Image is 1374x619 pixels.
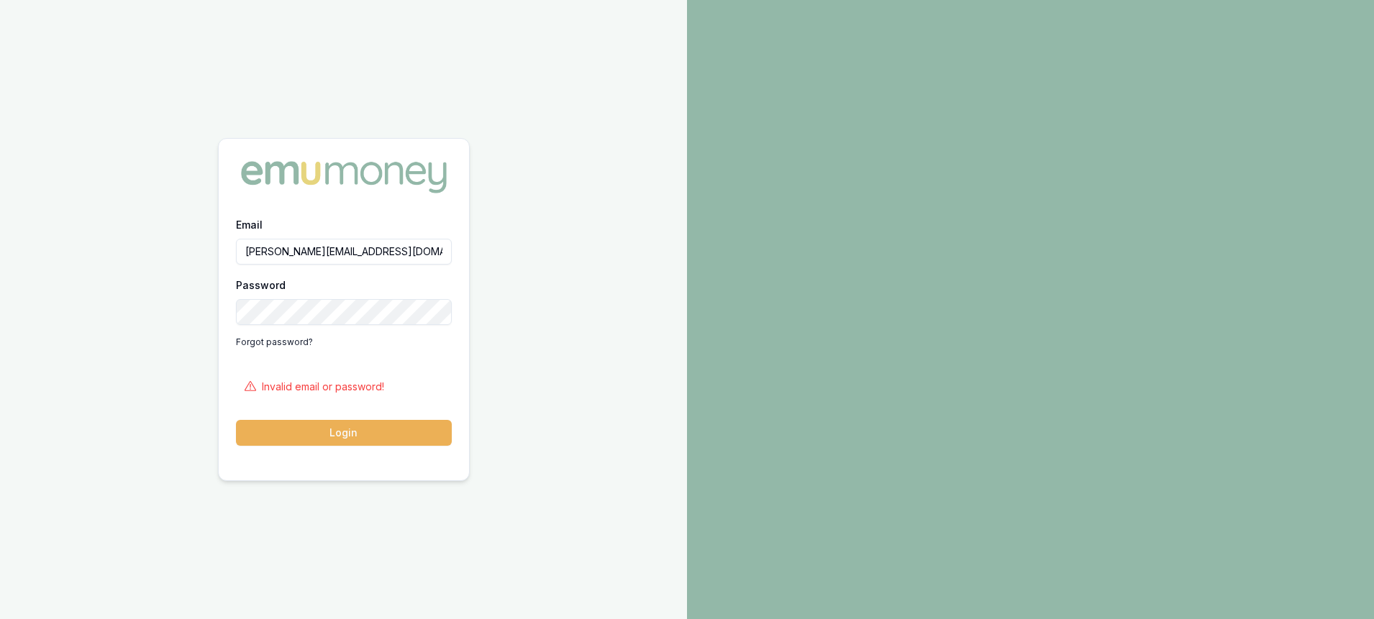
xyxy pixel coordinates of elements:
label: Password [236,279,286,291]
p: Invalid email or password! [262,380,384,394]
label: Email [236,219,263,231]
img: Emu Money [236,156,452,198]
a: Forgot password? [236,331,313,354]
button: Login [236,420,452,446]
